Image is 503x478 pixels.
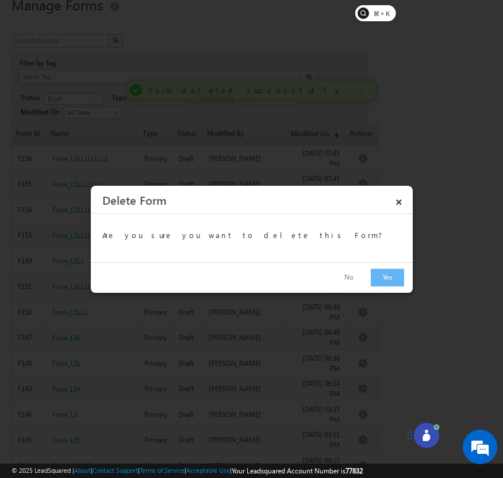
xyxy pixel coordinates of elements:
[102,190,409,210] h3: Delete Form
[60,60,193,75] div: Chat with us now
[371,269,404,286] button: Yes
[333,269,365,286] button: No
[140,466,185,474] a: Terms of Service
[186,466,230,474] a: Acceptable Use
[20,60,48,75] img: d_60004797649_company_0_60004797649
[345,466,363,475] span: 77832
[189,6,216,33] div: Minimize live chat window
[91,214,413,262] div: Are you sure you want to delete this Form?
[232,466,363,475] span: Your Leadsquared Account Number is
[93,466,138,474] a: Contact Support
[11,465,363,476] span: © 2025 LeadSquared | | | | |
[74,466,91,474] a: About
[389,190,409,210] span: ×
[156,354,209,370] em: Start Chat
[15,106,210,345] textarea: Type your message and hit 'Enter'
